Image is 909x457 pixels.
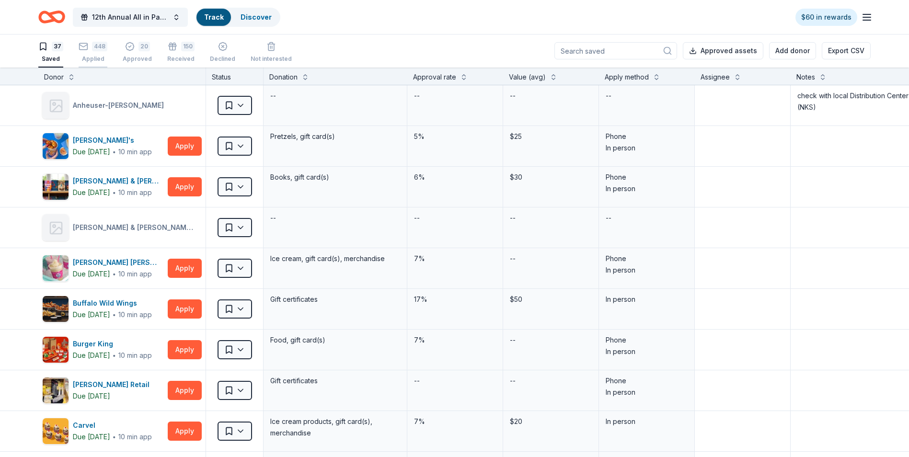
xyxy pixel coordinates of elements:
button: Declined [210,38,235,68]
div: In person [606,346,688,357]
div: Carvel [73,420,152,431]
div: Gift certificates [269,293,401,306]
div: In person [606,264,688,276]
div: Due [DATE] [73,146,110,158]
button: 37Saved [38,38,63,68]
div: In person [606,183,688,194]
button: Image for Barnes & Noble[PERSON_NAME] & [PERSON_NAME]Due [DATE]∙10 min app [42,173,164,200]
button: 448Applied [79,38,107,68]
span: ∙ [112,148,116,156]
img: Image for Barnes & Noble [43,174,69,200]
div: 150 [181,42,195,51]
div: Declined [210,55,235,63]
button: Apply [168,381,202,400]
span: ∙ [112,433,116,441]
div: Due [DATE] [73,187,110,198]
div: -- [509,333,517,347]
div: 20 [138,42,150,51]
button: Apply [168,259,202,278]
div: [PERSON_NAME] [PERSON_NAME] [73,257,164,268]
div: -- [605,211,612,225]
div: Phone [606,375,688,387]
button: Image for Burger KingBurger KingDue [DATE]∙10 min app [42,336,164,363]
span: ∙ [112,310,116,319]
button: TrackDiscover [196,8,280,27]
div: 5% [413,130,497,143]
div: Status [206,68,264,85]
button: Apply [168,422,202,441]
div: Value (avg) [509,71,546,83]
div: Anheuser-[PERSON_NAME] [73,100,168,111]
div: 10 min app [118,432,152,442]
div: Pretzels, gift card(s) [269,130,401,143]
div: Not interested [251,55,292,63]
input: Search saved [554,42,677,59]
div: 37 [52,42,63,51]
span: ∙ [112,351,116,359]
div: Apply method [605,71,649,83]
div: Gift certificates [269,374,401,388]
div: Donor [44,71,64,83]
div: Due [DATE] [73,268,110,280]
div: $50 [509,293,593,306]
img: Image for Auntie Anne's [43,133,69,159]
a: Discover [241,13,272,21]
div: $20 [509,415,593,428]
div: Phone [606,253,688,264]
div: Due [DATE] [73,309,110,320]
div: [PERSON_NAME] Retail [73,379,153,390]
img: Image for Calvert Retail [43,377,69,403]
div: 10 min app [118,351,152,360]
span: ∙ [112,270,116,278]
div: 10 min app [118,269,152,279]
img: Image for Buffalo Wild Wings [43,296,69,322]
button: Image for Calvert Retail[PERSON_NAME] RetailDue [DATE] [42,377,164,404]
button: Image for Baskin Robbins[PERSON_NAME] [PERSON_NAME]Due [DATE]∙10 min app [42,255,164,282]
div: 10 min app [118,188,152,197]
div: -- [509,211,517,225]
div: [PERSON_NAME]'s [73,135,152,146]
div: Saved [38,55,63,63]
div: Ice cream, gift card(s), merchandise [269,252,401,265]
div: 7% [413,252,497,265]
div: Books, gift card(s) [269,171,401,184]
div: 7% [413,333,497,347]
div: [PERSON_NAME] & [PERSON_NAME] [73,175,164,187]
div: 448 [92,42,107,51]
div: -- [509,374,517,388]
button: Image for CarvelCarvelDue [DATE]∙10 min app [42,418,164,445]
img: Image for Carvel [43,418,69,444]
div: $30 [509,171,593,184]
button: Image for Auntie Anne's [PERSON_NAME]'sDue [DATE]∙10 min app [42,133,164,160]
div: -- [605,89,612,103]
div: Due [DATE] [73,350,110,361]
button: Apply [168,340,202,359]
div: Donation [269,71,298,83]
div: -- [413,211,421,225]
div: -- [509,252,517,265]
div: In person [606,387,688,398]
button: 150Received [167,38,195,68]
div: In person [606,142,688,154]
img: Image for Baskin Robbins [43,255,69,281]
button: Export CSV [822,42,871,59]
span: 12th Annual All in Paddle Raffle [92,11,169,23]
div: Notes [796,71,815,83]
button: Approved assets [683,42,763,59]
div: Ice cream products, gift card(s), merchandise [269,415,401,440]
div: 10 min app [118,147,152,157]
button: Add donor [769,42,816,59]
div: Phone [606,131,688,142]
div: 17% [413,293,497,306]
div: Buffalo Wild Wings [73,297,152,309]
div: Due [DATE] [73,431,110,443]
div: 10 min app [118,310,152,320]
div: Burger King [73,338,152,350]
div: Received [167,55,195,63]
div: 7% [413,415,497,428]
div: Applied [79,55,107,63]
div: Food, gift card(s) [269,333,401,347]
div: $25 [509,130,593,143]
div: Due [DATE] [73,390,110,402]
div: -- [269,211,277,225]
